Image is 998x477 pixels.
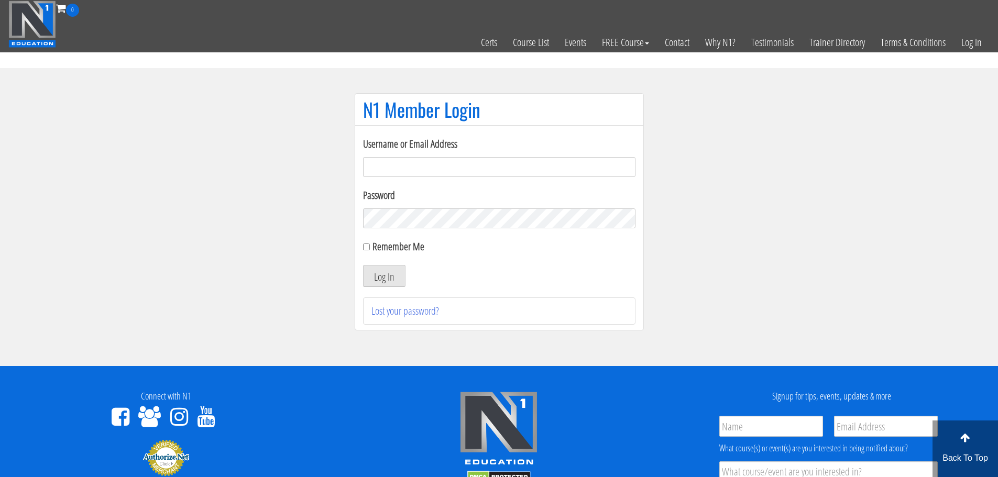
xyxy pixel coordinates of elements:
[657,17,697,68] a: Contact
[8,391,325,402] h4: Connect with N1
[594,17,657,68] a: FREE Course
[8,1,56,48] img: n1-education
[505,17,557,68] a: Course List
[142,439,190,476] img: Authorize.Net Merchant - Click to Verify
[953,17,990,68] a: Log In
[372,239,424,253] label: Remember Me
[673,391,990,402] h4: Signup for tips, events, updates & more
[697,17,743,68] a: Why N1?
[473,17,505,68] a: Certs
[557,17,594,68] a: Events
[363,265,405,287] button: Log In
[371,304,439,318] a: Lost your password?
[743,17,802,68] a: Testimonials
[363,136,635,152] label: Username or Email Address
[834,416,938,437] input: Email Address
[56,1,79,15] a: 0
[719,442,938,454] div: What course(s) or event(s) are you interested in being notified about?
[873,17,953,68] a: Terms & Conditions
[719,416,823,437] input: Name
[66,4,79,17] span: 0
[802,17,873,68] a: Trainer Directory
[459,391,538,469] img: n1-edu-logo
[363,187,635,203] label: Password
[363,99,635,120] h1: N1 Member Login
[933,452,998,464] p: Back To Top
